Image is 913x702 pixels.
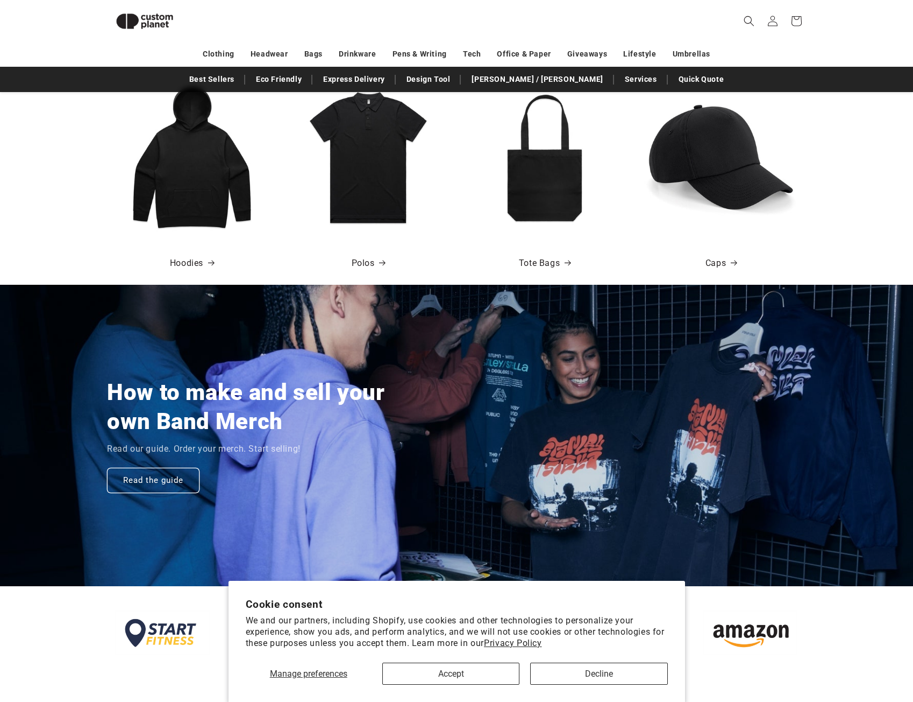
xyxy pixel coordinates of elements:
[497,45,551,64] a: Office & Paper
[705,256,737,271] a: Caps
[466,70,608,89] a: [PERSON_NAME] / [PERSON_NAME]
[246,598,668,610] h2: Cookie consent
[270,669,347,679] span: Manage preferences
[184,70,240,89] a: Best Sellers
[203,45,234,64] a: Clothing
[246,615,668,649] p: We and our partners, including Shopify, use cookies and other technologies to personalize your ex...
[519,256,570,271] a: Tote Bags
[737,9,761,33] summary: Search
[251,45,288,64] a: Headwear
[352,256,386,271] a: Polos
[107,4,182,38] img: Custom Planet
[251,70,307,89] a: Eco Friendly
[619,70,662,89] a: Services
[382,663,519,685] button: Accept
[733,586,913,702] iframe: Chat Widget
[673,70,730,89] a: Quick Quote
[393,45,447,64] a: Pens & Writing
[530,663,667,685] button: Decline
[304,45,323,64] a: Bags
[339,45,376,64] a: Drinkware
[463,45,481,64] a: Tech
[623,45,656,64] a: Lifestyle
[673,45,710,64] a: Umbrellas
[107,468,199,493] a: Read the guide
[246,663,372,685] button: Manage preferences
[484,638,541,648] a: Privacy Policy
[318,70,390,89] a: Express Delivery
[170,256,214,271] a: Hoodies
[107,378,400,436] h2: How to make and sell your own Band Merch
[401,70,456,89] a: Design Tool
[567,45,607,64] a: Giveaways
[107,441,301,457] p: Read our guide. Order your merch. Start selling!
